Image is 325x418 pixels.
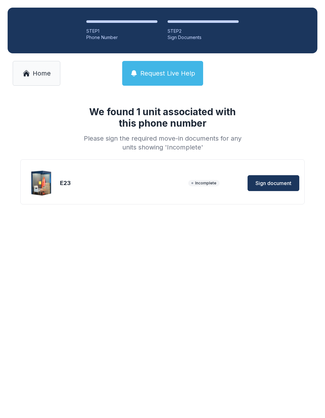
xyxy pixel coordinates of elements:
[33,69,51,78] span: Home
[81,134,244,152] div: Please sign the required move-in documents for any units showing 'Incomplete'
[255,179,291,187] span: Sign document
[168,34,239,41] div: Sign Documents
[140,69,195,78] span: Request Live Help
[86,28,157,34] div: STEP 1
[81,106,244,129] h1: We found 1 unit associated with this phone number
[168,28,239,34] div: STEP 2
[86,34,157,41] div: Phone Number
[188,180,220,186] span: Incomplete
[60,179,186,188] div: E23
